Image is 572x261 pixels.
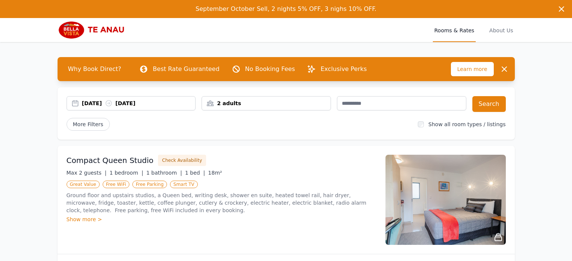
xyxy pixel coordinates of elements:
span: More Filters [67,118,110,131]
p: Exclusive Perks [320,65,367,74]
span: 1 bedroom | [109,170,143,176]
span: September October Sell, 2 nights 5% OFF, 3 nighs 10% OFF. [196,5,376,12]
a: Rooms & Rates [433,18,476,42]
a: About Us [488,18,514,42]
span: Free Parking [132,181,167,188]
span: Great Value [67,181,100,188]
span: Free WiFi [103,181,130,188]
span: Max 2 guests | [67,170,107,176]
div: 2 adults [202,100,331,107]
p: No Booking Fees [245,65,295,74]
h3: Compact Queen Studio [67,155,154,166]
p: Ground floor and upstairs studios, a Queen bed, writing desk, shower en suite, heated towel rail,... [67,192,376,214]
button: Check Availability [158,155,206,166]
p: Best Rate Guaranteed [153,65,219,74]
button: Search [472,96,506,112]
span: 1 bathroom | [146,170,182,176]
span: Why Book Direct? [62,62,127,77]
div: Show more > [67,216,376,223]
label: Show all room types / listings [428,121,505,127]
span: 18m² [208,170,222,176]
span: 1 bed | [185,170,205,176]
span: Learn more [451,62,494,76]
span: Smart TV [170,181,198,188]
div: [DATE] [DATE] [82,100,196,107]
img: Bella Vista Te Anau [58,21,130,39]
